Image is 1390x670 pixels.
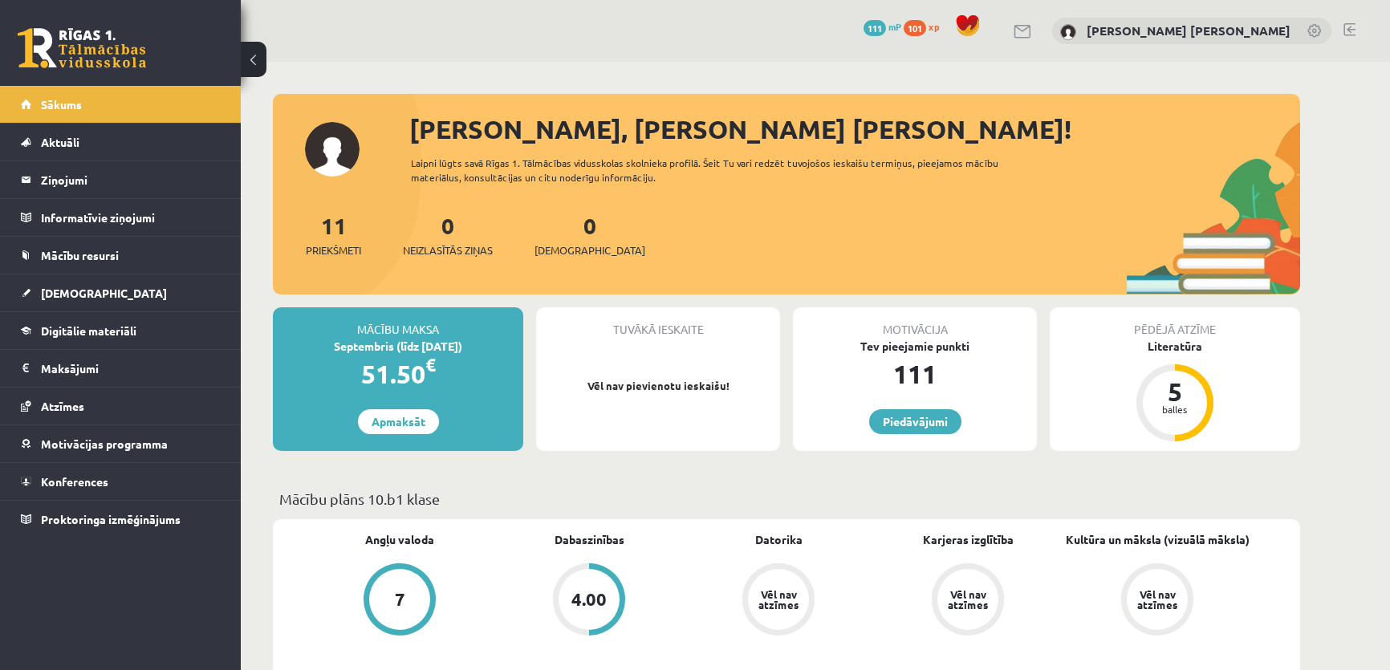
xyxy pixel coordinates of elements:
a: Informatīvie ziņojumi [21,199,221,236]
legend: Ziņojumi [41,161,221,198]
div: [PERSON_NAME], [PERSON_NAME] [PERSON_NAME]! [409,110,1300,148]
div: 111 [793,355,1037,393]
a: 0[DEMOGRAPHIC_DATA] [534,211,645,258]
a: Vēl nav atzīmes [1063,563,1252,639]
a: 4.00 [494,563,684,639]
span: Motivācijas programma [41,437,168,451]
span: Mācību resursi [41,248,119,262]
span: Aktuāli [41,135,79,149]
div: balles [1151,404,1199,414]
div: Tuvākā ieskaite [536,307,780,338]
a: Proktoringa izmēģinājums [21,501,221,538]
span: Proktoringa izmēģinājums [41,512,181,526]
span: Priekšmeti [306,242,361,258]
span: Sākums [41,97,82,112]
a: Literatūra 5 balles [1050,338,1300,444]
a: Mācību resursi [21,237,221,274]
div: 7 [395,591,405,608]
span: 101 [904,20,926,36]
span: 111 [864,20,886,36]
a: Karjeras izglītība [923,531,1014,548]
a: Vēl nav atzīmes [873,563,1063,639]
div: 51.50 [273,355,523,393]
a: 101 xp [904,20,947,33]
legend: Informatīvie ziņojumi [41,199,221,236]
div: Laipni lūgts savā Rīgas 1. Tālmācības vidusskolas skolnieka profilā. Šeit Tu vari redzēt tuvojošo... [411,156,1027,185]
a: [DEMOGRAPHIC_DATA] [21,274,221,311]
a: Konferences [21,463,221,500]
div: Tev pieejamie punkti [793,338,1037,355]
div: Pēdējā atzīme [1050,307,1300,338]
span: mP [888,20,901,33]
span: xp [929,20,939,33]
span: [DEMOGRAPHIC_DATA] [534,242,645,258]
p: Mācību plāns 10.b1 klase [279,488,1294,510]
span: € [425,353,436,376]
span: Atzīmes [41,399,84,413]
a: Dabaszinības [555,531,624,548]
a: Atzīmes [21,388,221,424]
img: Frančesko Pio Bevilakva [1060,24,1076,40]
a: Vēl nav atzīmes [684,563,873,639]
p: Vēl nav pievienotu ieskaišu! [544,378,772,394]
a: 7 [305,563,494,639]
div: Motivācija [793,307,1037,338]
a: 0Neizlasītās ziņas [403,211,493,258]
a: 11Priekšmeti [306,211,361,258]
a: Rīgas 1. Tālmācības vidusskola [18,28,146,68]
div: Vēl nav atzīmes [1135,589,1180,610]
a: Datorika [755,531,803,548]
a: Sākums [21,86,221,123]
span: [DEMOGRAPHIC_DATA] [41,286,167,300]
a: 111 mP [864,20,901,33]
div: Mācību maksa [273,307,523,338]
span: Digitālie materiāli [41,323,136,338]
a: Aktuāli [21,124,221,160]
a: [PERSON_NAME] [PERSON_NAME] [1087,22,1290,39]
legend: Maksājumi [41,350,221,387]
div: 5 [1151,379,1199,404]
div: Vēl nav atzīmes [756,589,801,610]
a: Piedāvājumi [869,409,961,434]
div: Literatūra [1050,338,1300,355]
a: Digitālie materiāli [21,312,221,349]
span: Neizlasītās ziņas [403,242,493,258]
div: Vēl nav atzīmes [945,589,990,610]
a: Maksājumi [21,350,221,387]
a: Ziņojumi [21,161,221,198]
a: Kultūra un māksla (vizuālā māksla) [1066,531,1250,548]
a: Apmaksāt [358,409,439,434]
span: Konferences [41,474,108,489]
a: Motivācijas programma [21,425,221,462]
a: Angļu valoda [365,531,434,548]
div: Septembris (līdz [DATE]) [273,338,523,355]
div: 4.00 [571,591,607,608]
